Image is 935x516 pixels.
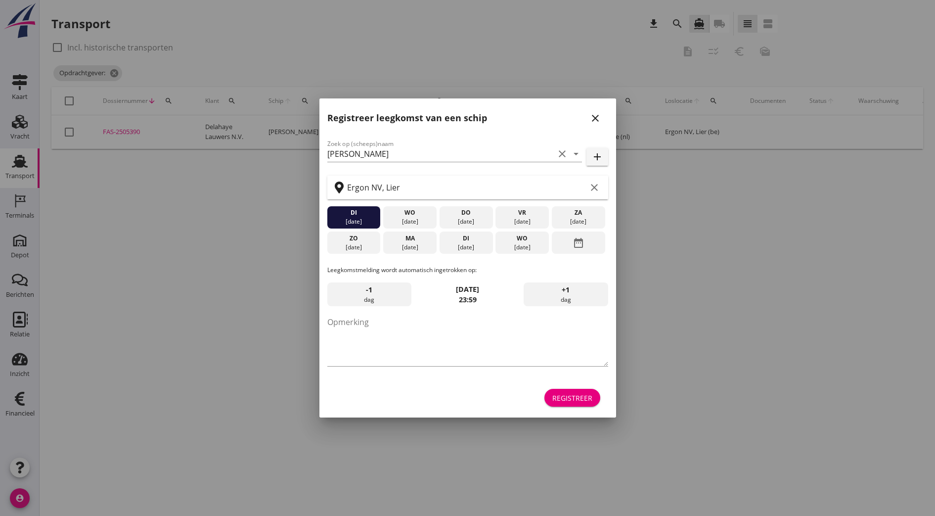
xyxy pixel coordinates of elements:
div: [DATE] [329,217,378,226]
div: vr [498,208,546,217]
input: Zoek op terminal of plaats [347,180,586,195]
div: ma [386,234,434,243]
div: zo [329,234,378,243]
div: za [554,208,603,217]
div: dag [524,282,608,306]
textarea: Opmerking [327,314,608,366]
div: wo [498,234,546,243]
h2: Registreer leegkomst van een schip [327,111,487,125]
div: [DATE] [329,243,378,252]
div: di [442,234,490,243]
strong: [DATE] [456,284,479,294]
div: di [329,208,378,217]
input: Zoek op (scheeps)naam [327,146,554,162]
div: [DATE] [498,243,546,252]
div: [DATE] [442,243,490,252]
i: arrow_drop_down [570,148,582,160]
div: [DATE] [442,217,490,226]
strong: 23:59 [459,295,477,304]
i: close [589,112,601,124]
i: clear [588,182,600,193]
div: [DATE] [554,217,603,226]
p: Leegkomstmelding wordt automatisch ingetrokken op: [327,266,608,275]
div: dag [327,282,411,306]
i: date_range [573,234,584,252]
span: -1 [366,284,372,295]
div: [DATE] [386,243,434,252]
div: [DATE] [498,217,546,226]
button: Registreer [544,389,600,407]
span: +1 [562,284,570,295]
i: clear [556,148,568,160]
div: [DATE] [386,217,434,226]
div: do [442,208,490,217]
div: wo [386,208,434,217]
div: Registreer [552,393,592,403]
i: add [591,151,603,163]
